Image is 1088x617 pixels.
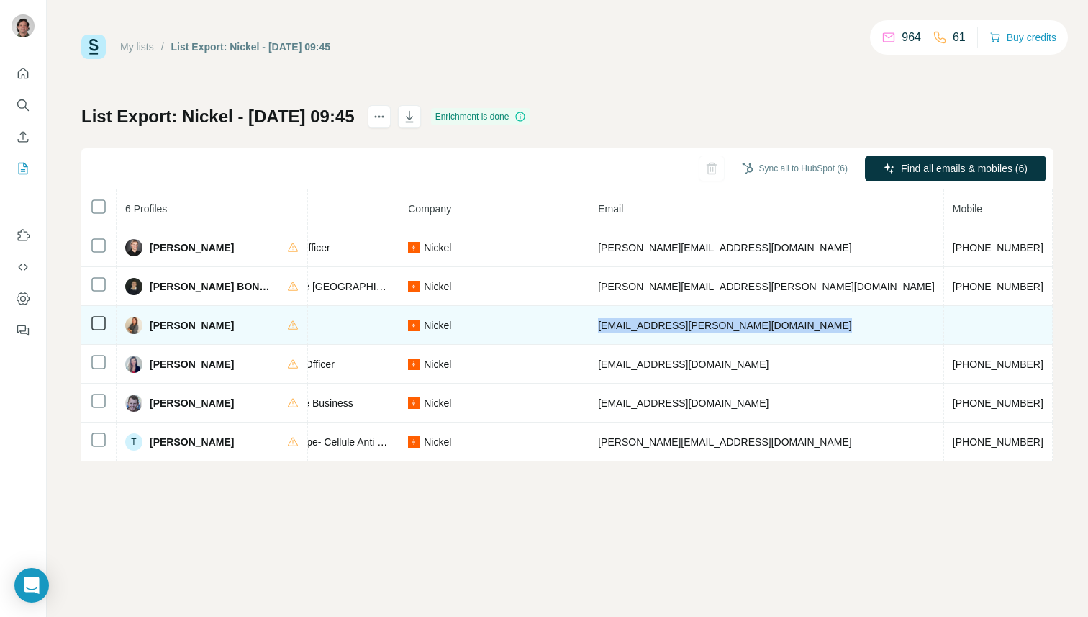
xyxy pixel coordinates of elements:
[125,203,167,215] span: 6 Profiles
[953,203,982,215] span: Mobile
[953,359,1043,370] span: [PHONE_NUMBER]
[424,240,451,255] span: Nickel
[598,436,851,448] span: [PERSON_NAME][EMAIL_ADDRESS][DOMAIN_NAME]
[150,240,234,255] span: [PERSON_NAME]
[218,359,335,370] span: Chief Procurement Officer
[12,14,35,37] img: Avatar
[125,356,142,373] img: Avatar
[953,281,1043,292] span: [PHONE_NUMBER]
[14,568,49,603] div: Open Intercom Messenger
[598,359,769,370] span: [EMAIL_ADDRESS][DOMAIN_NAME]
[125,278,142,295] img: Avatar
[12,254,35,280] button: Use Surfe API
[865,156,1046,181] button: Find all emails & mobiles (6)
[125,239,142,256] img: Avatar
[125,433,142,451] div: T
[424,435,451,449] span: Nickel
[598,281,935,292] span: [PERSON_NAME][EMAIL_ADDRESS][PERSON_NAME][DOMAIN_NAME]
[12,60,35,86] button: Quick start
[424,357,451,371] span: Nickel
[150,318,234,333] span: [PERSON_NAME]
[424,396,451,410] span: Nickel
[150,357,234,371] span: [PERSON_NAME]
[424,279,451,294] span: Nickel
[81,105,355,128] h1: List Export: Nickel - [DATE] 09:45
[125,317,142,334] img: Avatar
[12,124,35,150] button: Enrich CSV
[598,242,851,253] span: [PERSON_NAME][EMAIL_ADDRESS][DOMAIN_NAME]
[408,242,420,253] img: company-logo
[125,395,142,412] img: Avatar
[598,397,769,409] span: [EMAIL_ADDRESS][DOMAIN_NAME]
[408,397,420,409] img: company-logo
[12,317,35,343] button: Feedback
[150,396,234,410] span: [PERSON_NAME]
[408,281,420,292] img: company-logo
[424,318,451,333] span: Nickel
[161,40,164,54] li: /
[81,35,106,59] img: Surfe Logo
[598,203,623,215] span: Email
[12,92,35,118] button: Search
[408,359,420,370] img: company-logo
[953,29,966,46] p: 61
[989,27,1056,48] button: Buy credits
[431,108,531,125] div: Enrichment is done
[12,222,35,248] button: Use Surfe on LinkedIn
[218,242,330,253] span: Chief Compliance Officer
[150,435,234,449] span: [PERSON_NAME]
[953,436,1043,448] span: [PHONE_NUMBER]
[368,105,391,128] button: actions
[953,242,1043,253] span: [PHONE_NUMBER]
[732,158,858,179] button: Sync all to HubSpot (6)
[598,320,851,331] span: [EMAIL_ADDRESS][PERSON_NAME][DOMAIN_NAME]
[902,29,921,46] p: 964
[120,41,154,53] a: My lists
[171,40,330,54] div: List Export: Nickel - [DATE] 09:45
[218,281,417,292] span: Head of Compliance [GEOGRAPHIC_DATA]
[150,279,273,294] span: [PERSON_NAME] BONNEFOI
[12,156,35,181] button: My lists
[408,320,420,331] img: company-logo
[408,436,420,448] img: company-logo
[953,397,1043,409] span: [PHONE_NUMBER]
[408,203,451,215] span: Company
[218,436,409,448] span: Responsable d’équipe- Cellule Anti Fraude
[901,161,1028,176] span: Find all emails & mobiles (6)
[12,286,35,312] button: Dashboard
